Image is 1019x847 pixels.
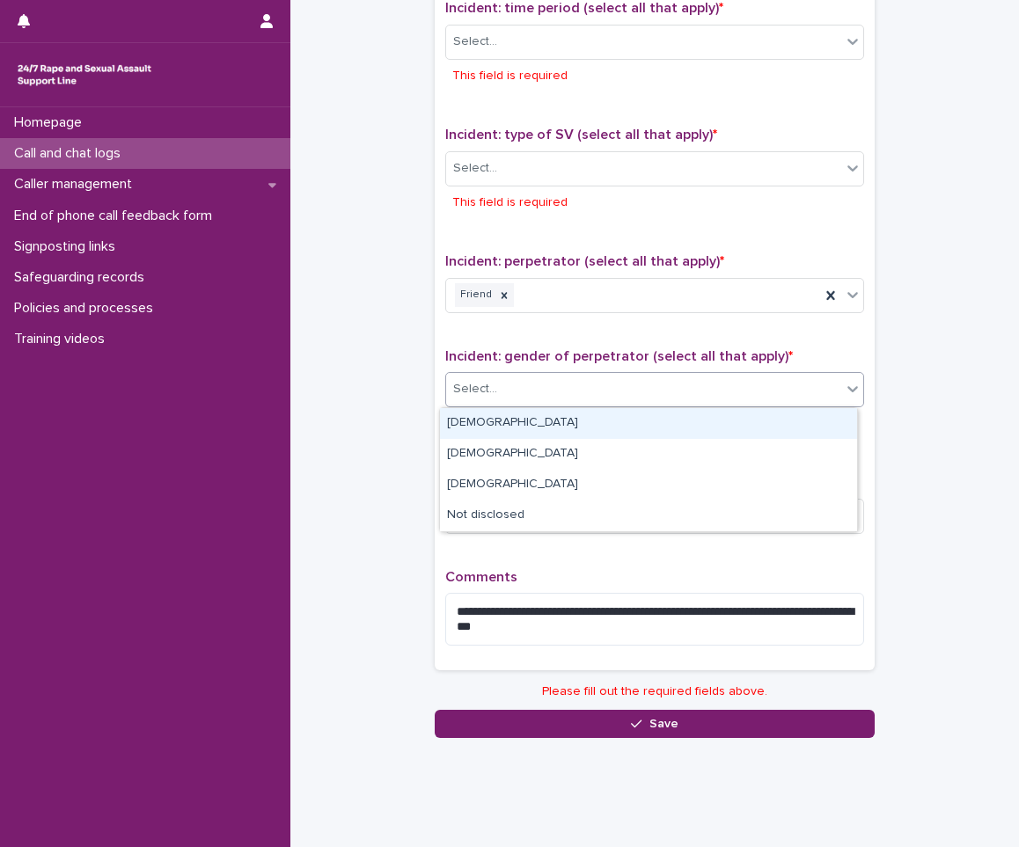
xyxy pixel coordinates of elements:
p: This field is required [452,67,568,85]
p: End of phone call feedback form [7,208,226,224]
span: Incident: type of SV (select all that apply) [445,128,717,142]
p: Call and chat logs [7,145,135,162]
div: Male [440,408,857,439]
span: Incident: perpetrator (select all that apply) [445,254,724,268]
p: Policies and processes [7,300,167,317]
img: rhQMoQhaT3yELyF149Cw [14,57,155,92]
div: Select... [453,33,497,51]
div: Non-binary [440,470,857,500]
span: Save [649,718,678,730]
div: Select... [453,380,497,398]
div: Friend [455,283,495,307]
div: Select... [453,159,497,178]
span: Comments [445,570,517,584]
p: Caller management [7,176,146,193]
p: Please fill out the required fields above. [435,684,875,699]
div: Not disclosed [440,500,857,531]
p: Training videos [7,331,119,347]
span: Incident: time period (select all that apply) [445,1,723,15]
p: This field is required [452,193,568,212]
p: Homepage [7,114,96,131]
span: Incident: gender of perpetrator (select all that apply) [445,349,793,363]
button: Save [435,710,875,738]
p: Safeguarding records [7,269,158,286]
div: Female [440,439,857,470]
p: Signposting links [7,238,129,255]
